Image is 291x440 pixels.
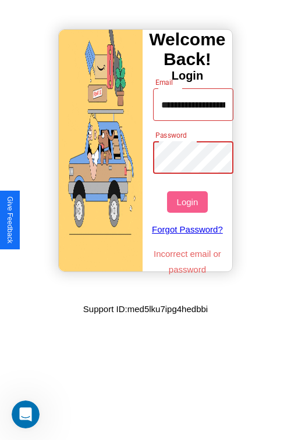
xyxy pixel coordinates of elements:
[83,301,208,317] p: Support ID: med5lku7ipg4hedbbi
[147,246,228,277] p: Incorrect email or password
[6,196,14,244] div: Give Feedback
[12,400,40,428] iframe: Intercom live chat
[59,30,143,271] img: gif
[147,213,228,246] a: Forgot Password?
[167,191,207,213] button: Login
[143,69,232,83] h4: Login
[143,30,232,69] h3: Welcome Back!
[155,130,186,140] label: Password
[155,77,173,87] label: Email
